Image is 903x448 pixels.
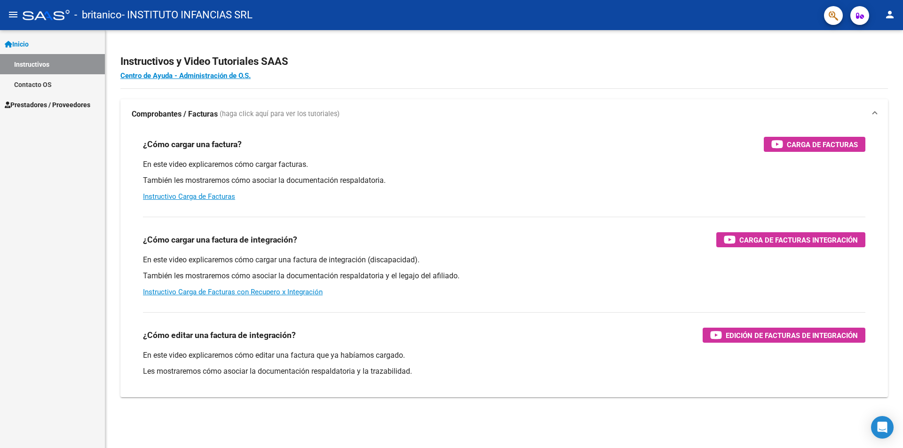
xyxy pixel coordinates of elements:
[5,100,90,110] span: Prestadores / Proveedores
[764,137,865,152] button: Carga de Facturas
[122,5,253,25] span: - INSTITUTO INFANCIAS SRL
[143,350,865,361] p: En este video explicaremos cómo editar una factura que ya habíamos cargado.
[132,109,218,119] strong: Comprobantes / Facturas
[871,416,894,439] div: Open Intercom Messenger
[739,234,858,246] span: Carga de Facturas Integración
[143,159,865,170] p: En este video explicaremos cómo cargar facturas.
[120,99,888,129] mat-expansion-panel-header: Comprobantes / Facturas (haga click aquí para ver los tutoriales)
[703,328,865,343] button: Edición de Facturas de integración
[143,192,235,201] a: Instructivo Carga de Facturas
[143,366,865,377] p: Les mostraremos cómo asociar la documentación respaldatoria y la trazabilidad.
[5,39,29,49] span: Inicio
[143,271,865,281] p: También les mostraremos cómo asociar la documentación respaldatoria y el legajo del afiliado.
[120,71,251,80] a: Centro de Ayuda - Administración de O.S.
[884,9,895,20] mat-icon: person
[143,288,323,296] a: Instructivo Carga de Facturas con Recupero x Integración
[8,9,19,20] mat-icon: menu
[143,255,865,265] p: En este video explicaremos cómo cargar una factura de integración (discapacidad).
[120,129,888,397] div: Comprobantes / Facturas (haga click aquí para ver los tutoriales)
[143,175,865,186] p: También les mostraremos cómo asociar la documentación respaldatoria.
[74,5,122,25] span: - britanico
[726,330,858,341] span: Edición de Facturas de integración
[220,109,340,119] span: (haga click aquí para ver los tutoriales)
[787,139,858,150] span: Carga de Facturas
[143,233,297,246] h3: ¿Cómo cargar una factura de integración?
[143,138,242,151] h3: ¿Cómo cargar una factura?
[143,329,296,342] h3: ¿Cómo editar una factura de integración?
[120,53,888,71] h2: Instructivos y Video Tutoriales SAAS
[716,232,865,247] button: Carga de Facturas Integración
